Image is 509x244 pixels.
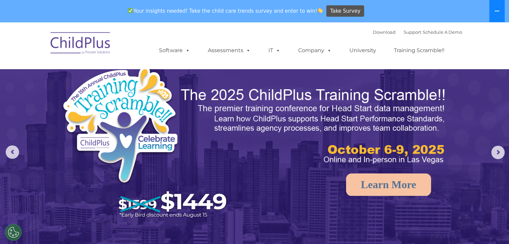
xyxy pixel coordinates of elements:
span: Last name [93,44,113,49]
button: Cookies Settings [5,224,22,241]
font: | [373,29,462,35]
img: ✅ [128,8,133,13]
a: Company [291,44,338,57]
span: Your insights needed! Take the child care trends survey and enter to win! [125,4,326,17]
span: Phone number [93,72,121,77]
a: Training Scramble!! [387,44,451,57]
a: Schedule A Demo [423,29,462,35]
span: Take Survey [330,5,360,17]
a: Take Survey [326,5,364,17]
a: Download [373,29,396,35]
a: University [343,44,383,57]
a: IT [262,44,287,57]
img: ChildPlus by Procare Solutions [47,27,114,61]
img: 👏 [318,8,323,13]
iframe: Chat Widget [400,172,509,244]
a: Software [152,44,197,57]
a: Learn More [346,173,431,196]
a: Assessments [201,44,257,57]
a: Support [404,29,421,35]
